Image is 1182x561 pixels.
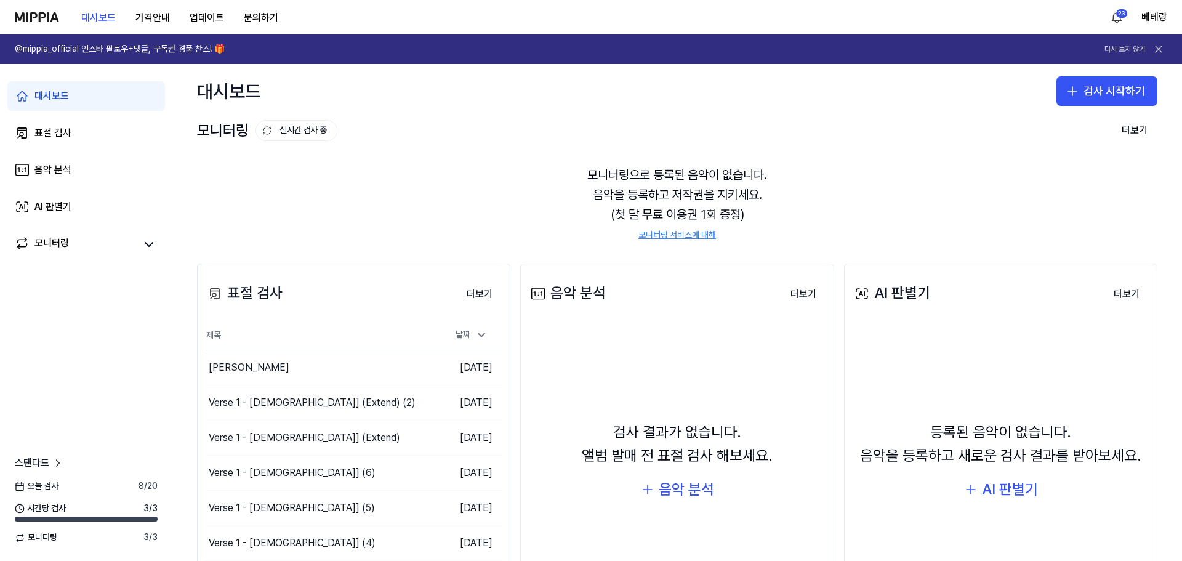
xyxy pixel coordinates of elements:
button: 더보기 [1112,118,1157,143]
h1: @mippia_official 인스타 팔로우+댓글, 구독권 경품 찬스! 🎁 [15,43,225,55]
div: AI 판별기 [852,281,930,305]
a: 모니터링 서비스에 대해 [638,229,716,241]
button: 음악 분석 [640,478,714,501]
td: [DATE] [428,456,502,491]
div: [PERSON_NAME] [209,360,289,375]
a: AI 판별기 [7,192,165,222]
button: 가격안내 [126,6,180,30]
div: 등록된 음악이 없습니다. 음악을 등록하고 새로운 검사 결과를 받아보세요. [860,421,1141,468]
button: 베테랑 [1141,10,1167,25]
a: 모니터링 [15,236,135,253]
img: 알림 [1109,10,1124,25]
span: 오늘 검사 [15,480,58,493]
a: 더보기 [781,281,826,307]
button: 대시보드 [71,6,126,30]
span: 3 / 3 [143,502,158,515]
div: 날짜 [451,325,492,345]
td: [DATE] [428,421,502,456]
div: Verse 1 - [DEMOGRAPHIC_DATA]] (5) [209,501,375,515]
div: 표절 검사 [34,126,71,140]
div: AI 판별기 [34,200,71,214]
span: 스탠다드 [15,456,49,470]
th: 제목 [205,321,428,350]
span: 시간당 검사 [15,502,66,515]
button: 업데이트 [180,6,234,30]
a: 더보기 [457,281,502,307]
a: 음악 분석 [7,155,165,185]
a: 스탠다드 [15,456,64,470]
a: 업데이트 [180,1,234,34]
div: 대시보드 [34,89,69,103]
div: AI 판별기 [982,478,1038,501]
span: 모니터링 [15,531,57,544]
button: 더보기 [781,282,826,307]
td: [DATE] [428,491,502,526]
span: 3 / 3 [143,531,158,544]
button: AI 판별기 [963,478,1038,501]
div: 음악 분석 [659,478,714,501]
button: 검사 시작하기 [1056,76,1157,106]
div: 음악 분석 [528,281,606,305]
td: [DATE] [428,385,502,421]
a: 표절 검사 [7,118,165,148]
button: 실시간 검사 중 [255,120,337,141]
div: 대시보드 [197,76,261,106]
img: logo [15,12,59,22]
div: 검사 결과가 없습니다. 앨범 발매 전 표절 검사 해보세요. [582,421,773,468]
div: Verse 1 - [DEMOGRAPHIC_DATA]] (4) [209,536,376,551]
div: Verse 1 - [DEMOGRAPHIC_DATA]] (Extend) [209,430,400,445]
div: Verse 1 - [DEMOGRAPHIC_DATA]] (Extend) (2) [209,395,416,410]
td: [DATE] [428,526,502,561]
div: 표절 검사 [205,281,283,305]
button: 다시 보지 않기 [1104,44,1145,55]
button: 문의하기 [234,6,288,30]
span: 8 / 20 [139,480,158,493]
button: 더보기 [1104,282,1149,307]
td: [DATE] [428,350,502,385]
div: 음악 분석 [34,163,71,177]
div: 23 [1116,9,1128,18]
button: 알림23 [1107,7,1127,27]
div: 모니터링 [197,119,337,142]
div: 모니터링으로 등록된 음악이 없습니다. 음악을 등록하고 저작권을 지키세요. (첫 달 무료 이용권 1회 증정) [197,150,1157,256]
button: 더보기 [457,282,502,307]
a: 대시보드 [7,81,165,111]
a: 더보기 [1104,281,1149,307]
div: Verse 1 - [DEMOGRAPHIC_DATA]] (6) [209,466,376,480]
div: 모니터링 [34,236,69,253]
